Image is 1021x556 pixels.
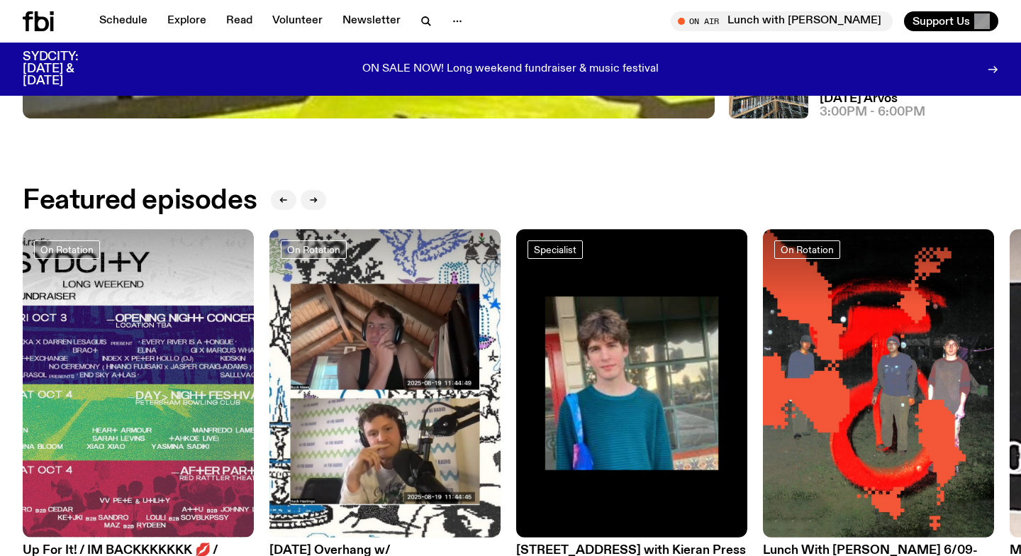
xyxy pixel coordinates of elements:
[287,244,340,255] span: On Rotation
[23,188,257,213] h2: Featured episodes
[91,11,156,31] a: Schedule
[774,240,840,259] a: On Rotation
[781,244,834,255] span: On Rotation
[40,244,94,255] span: On Rotation
[820,93,898,105] a: [DATE] Arvos
[904,11,998,31] button: Support Us
[671,11,893,31] button: On AirLunch with [PERSON_NAME]
[820,106,925,118] span: 3:00pm - 6:00pm
[23,51,113,87] h3: SYDCITY: [DATE] & [DATE]
[362,63,659,76] p: ON SALE NOW! Long weekend fundraiser & music festival
[218,11,261,31] a: Read
[528,240,583,259] a: Specialist
[281,240,347,259] a: On Rotation
[159,11,215,31] a: Explore
[264,11,331,31] a: Volunteer
[913,15,970,28] span: Support Us
[334,11,409,31] a: Newsletter
[34,240,100,259] a: On Rotation
[534,244,576,255] span: Specialist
